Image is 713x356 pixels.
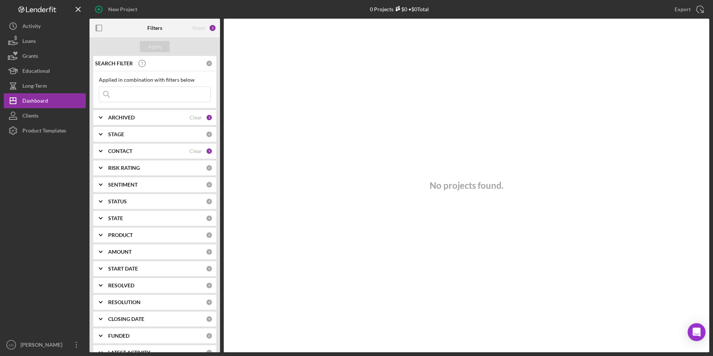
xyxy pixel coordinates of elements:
div: 0 [206,299,213,306]
div: 1 [206,114,213,121]
b: RESOLVED [108,282,134,288]
div: Clear [189,115,202,121]
div: 0 [206,332,213,339]
b: RESOLUTION [108,299,141,305]
div: 0 [206,131,213,138]
b: LATEST ACTIVITY [108,350,150,356]
div: Long-Term [22,78,47,95]
div: 1 [206,148,213,154]
div: Grants [22,49,38,65]
div: 0 [206,232,213,238]
div: Reset [192,25,205,31]
b: START DATE [108,266,138,272]
button: Clients [4,108,86,123]
b: RISK RATING [108,165,140,171]
h3: No projects found. [430,180,503,191]
div: 0 [206,349,213,356]
div: Loans [22,34,36,50]
button: Grants [4,49,86,63]
b: STATUS [108,199,127,204]
button: LG[PERSON_NAME] [4,337,86,352]
div: New Project [108,2,137,17]
div: Clear [189,148,202,154]
div: [PERSON_NAME] [19,337,67,354]
div: Educational [22,63,50,80]
b: STATE [108,215,123,221]
b: STAGE [108,131,124,137]
div: 0 [206,60,213,67]
div: Open Intercom Messenger [688,323,706,341]
div: 0 [206,316,213,322]
div: 0 [206,181,213,188]
div: Export [675,2,691,17]
div: 0 [206,249,213,255]
b: ARCHIVED [108,115,135,121]
div: Applied in combination with filters below [99,77,211,83]
div: Apply [148,41,162,52]
button: Educational [4,63,86,78]
b: AMOUNT [108,249,132,255]
b: CLOSING DATE [108,316,144,322]
button: Long-Term [4,78,86,93]
button: Product Templates [4,123,86,138]
button: New Project [89,2,145,17]
div: $0 [393,6,407,12]
b: FUNDED [108,333,129,339]
div: 2 [209,24,216,32]
div: 0 [206,198,213,205]
text: LG [9,343,14,347]
div: Clients [22,108,38,125]
button: Export [667,2,709,17]
div: 0 [206,215,213,222]
div: 0 [206,165,213,171]
button: Dashboard [4,93,86,108]
button: Apply [140,41,170,52]
div: 0 Projects • $0 Total [370,6,429,12]
div: Activity [22,19,41,35]
b: Filters [147,25,162,31]
b: SEARCH FILTER [95,60,133,66]
div: 0 [206,265,213,272]
div: 0 [206,282,213,289]
b: PRODUCT [108,232,133,238]
b: SENTIMENT [108,182,138,188]
button: Activity [4,19,86,34]
button: Loans [4,34,86,49]
b: CONTACT [108,148,132,154]
div: Product Templates [22,123,66,140]
div: Dashboard [22,93,48,110]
